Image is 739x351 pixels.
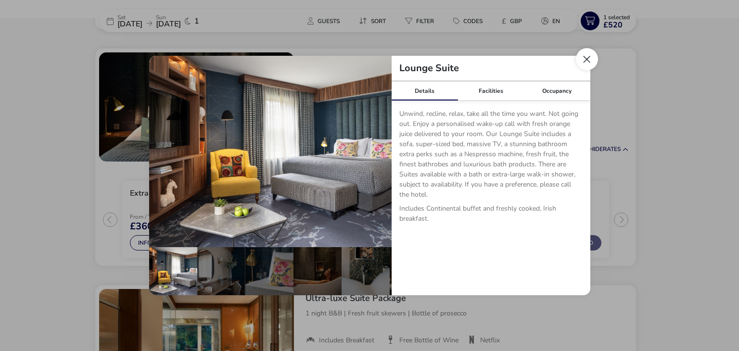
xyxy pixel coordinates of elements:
img: 673552afe1a8fe09362739fc6a7b70e570782ea7df393f14647c41bce0c68dbd [149,56,392,247]
div: Facilities [458,81,524,100]
div: Occupancy [524,81,590,100]
p: Includes Continental buffet and freshly cooked, Irish breakfast. [399,203,583,227]
p: Unwind, recline, relax, take all the time you want. Not going out. Enjoy a personalised wake-up c... [399,109,583,203]
button: Close dialog [576,48,598,70]
div: details [149,56,590,295]
div: Details [392,81,458,100]
h2: Lounge Suite [392,63,467,73]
